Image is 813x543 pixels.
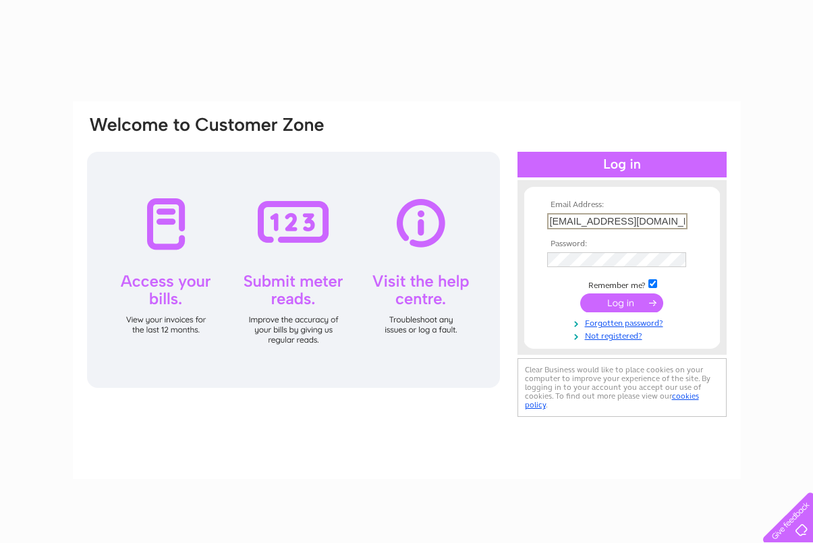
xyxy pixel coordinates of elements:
[547,328,700,341] a: Not registered?
[544,239,700,249] th: Password:
[517,358,727,417] div: Clear Business would like to place cookies on your computer to improve your experience of the sit...
[580,293,663,312] input: Submit
[544,277,700,291] td: Remember me?
[547,316,700,328] a: Forgotten password?
[525,391,699,409] a: cookies policy
[544,200,700,210] th: Email Address:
